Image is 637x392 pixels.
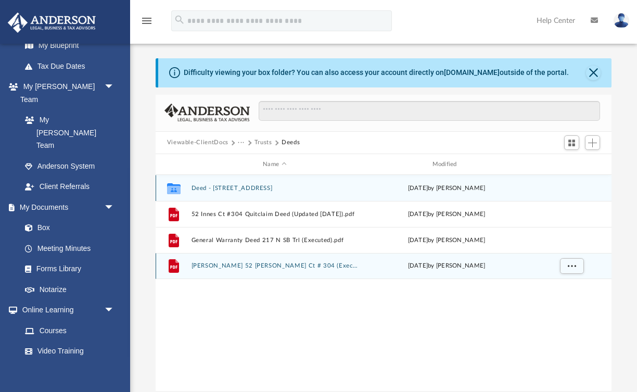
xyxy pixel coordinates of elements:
[363,262,530,271] div: [DATE] by [PERSON_NAME]
[156,175,612,391] div: grid
[15,259,120,280] a: Forms Library
[15,279,125,300] a: Notarize
[614,13,629,28] img: User Pic
[104,300,125,321] span: arrow_drop_down
[559,259,583,274] button: More options
[104,77,125,98] span: arrow_drop_down
[282,138,300,147] button: Deeds
[191,185,358,192] button: Deed - [STREET_ADDRESS]
[141,15,153,27] i: menu
[363,184,530,193] div: [DATE] by [PERSON_NAME]
[15,341,120,362] a: Video Training
[184,67,569,78] div: Difficulty viewing your box folder? You can also access your account directly on outside of the p...
[15,218,120,238] a: Box
[238,138,245,147] button: ···
[160,160,186,169] div: id
[15,156,125,176] a: Anderson System
[191,263,358,270] button: [PERSON_NAME] 52 [PERSON_NAME] Ct # 304 (Executed) .pdf
[141,20,153,27] a: menu
[7,77,125,110] a: My [PERSON_NAME] Teamarrow_drop_down
[15,35,125,56] a: My Blueprint
[585,135,601,150] button: Add
[586,66,601,80] button: Close
[191,211,358,218] button: 52 Innes Ct #304 Quitclaim Deed (Updated [DATE]).pdf
[444,68,500,77] a: [DOMAIN_NAME]
[363,210,530,219] div: [DATE] by [PERSON_NAME]
[15,110,120,156] a: My [PERSON_NAME] Team
[259,101,600,121] input: Search files and folders
[254,138,272,147] button: Trusts
[167,138,228,147] button: Viewable-ClientDocs
[191,237,358,244] button: General Warranty Deed 217 N SB Trl (Executed).pdf
[104,197,125,218] span: arrow_drop_down
[15,176,125,197] a: Client Referrals
[534,160,607,169] div: id
[15,320,125,341] a: Courses
[5,12,99,33] img: Anderson Advisors Platinum Portal
[7,197,125,218] a: My Documentsarrow_drop_down
[7,300,125,321] a: Online Learningarrow_drop_down
[564,135,580,150] button: Switch to Grid View
[190,160,358,169] div: Name
[15,238,125,259] a: Meeting Minutes
[363,236,530,245] div: [DATE] by [PERSON_NAME]
[15,56,130,77] a: Tax Due Dates
[363,160,530,169] div: Modified
[174,14,185,26] i: search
